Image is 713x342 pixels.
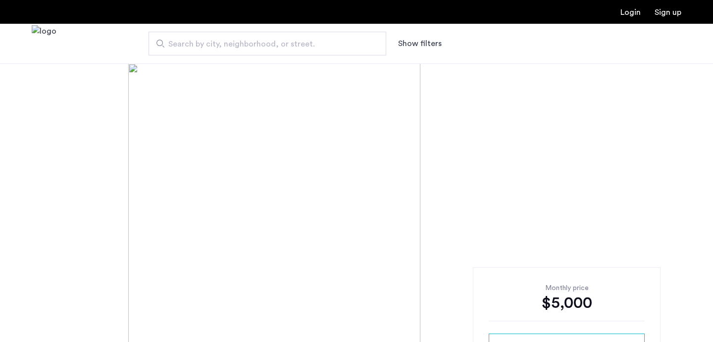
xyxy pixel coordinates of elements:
[398,38,442,49] button: Show or hide filters
[32,25,56,62] a: Cazamio Logo
[489,293,645,313] div: $5,000
[168,38,358,50] span: Search by city, neighborhood, or street.
[620,8,641,16] a: Login
[149,32,386,55] input: Apartment Search
[655,8,681,16] a: Registration
[32,25,56,62] img: logo
[489,283,645,293] div: Monthly price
